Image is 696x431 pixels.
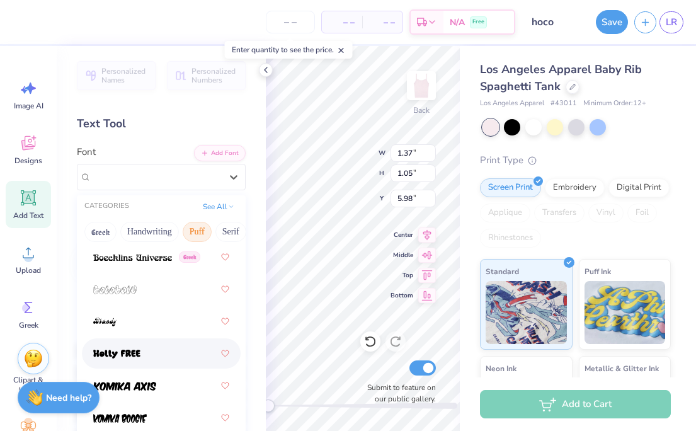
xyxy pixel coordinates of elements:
[329,16,355,29] span: – –
[596,10,628,34] button: Save
[450,16,465,29] span: N/A
[84,222,117,242] button: Greek
[19,320,38,330] span: Greek
[93,318,117,326] img: Brandy
[480,178,541,197] div: Screen Print
[360,382,436,405] label: Submit to feature on our public gallery.
[666,15,677,30] span: LR
[472,18,484,26] span: Free
[480,204,530,222] div: Applique
[585,265,611,278] span: Puff Ink
[8,375,49,395] span: Clipart & logos
[585,281,666,344] img: Puff Ink
[391,250,413,260] span: Middle
[179,251,200,263] span: Greek
[93,253,172,262] img: Boecklins Universe
[262,399,275,412] div: Accessibility label
[194,145,246,161] button: Add Font
[588,204,624,222] div: Vinyl
[101,67,148,84] span: Personalized Names
[409,73,434,98] img: Back
[413,105,430,116] div: Back
[608,178,670,197] div: Digital Print
[486,362,516,375] span: Neon Ink
[480,229,541,248] div: Rhinestones
[486,281,567,344] img: Standard
[84,201,129,212] div: CATEGORIES
[13,210,43,221] span: Add Text
[46,392,91,404] strong: Need help?
[551,98,577,109] span: # 43011
[183,222,212,242] button: Puff
[522,9,583,35] input: Untitled Design
[16,265,41,275] span: Upload
[370,16,395,29] span: – –
[627,204,657,222] div: Foil
[14,101,43,111] span: Image AI
[583,98,646,109] span: Minimum Order: 12 +
[225,41,353,59] div: Enter quantity to see the price.
[266,11,315,33] input: – –
[480,153,671,168] div: Print Type
[93,382,156,391] img: Komika Axis
[480,98,544,109] span: Los Angeles Apparel
[486,265,519,278] span: Standard
[585,362,659,375] span: Metallic & Glitter Ink
[215,222,246,242] button: Serif
[167,61,246,90] button: Personalized Numbers
[545,178,605,197] div: Embroidery
[93,350,140,359] img: Holly FREE
[77,61,156,90] button: Personalized Names
[391,270,413,280] span: Top
[191,67,238,84] span: Personalized Numbers
[480,62,642,94] span: Los Angeles Apparel Baby Rib Spaghetti Tank
[120,222,179,242] button: Handwriting
[391,230,413,240] span: Center
[199,200,238,213] button: See All
[391,290,413,301] span: Bottom
[14,156,42,166] span: Designs
[93,414,147,423] img: Komika Boogie
[659,11,683,33] a: LR
[534,204,585,222] div: Transfers
[77,115,246,132] div: Text Tool
[93,285,137,294] img: bolobolu
[77,145,96,159] label: Font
